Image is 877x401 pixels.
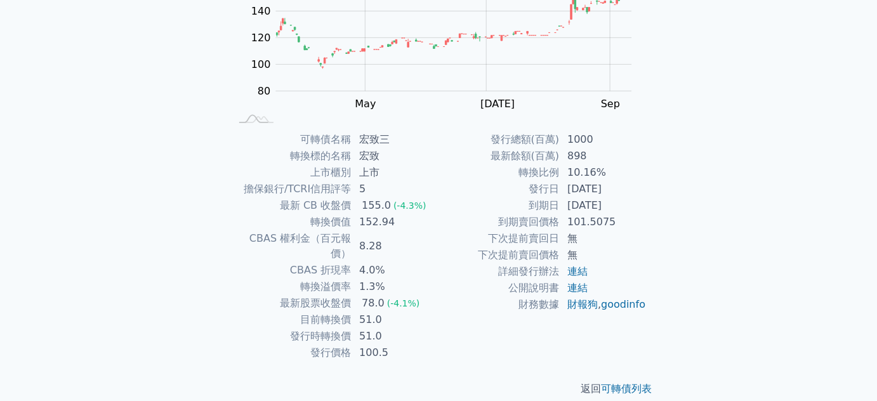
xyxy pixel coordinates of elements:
[438,230,560,247] td: 下次提前賣回日
[560,296,647,313] td: ,
[258,85,270,97] tspan: 80
[601,383,652,395] a: 可轉債列表
[230,214,352,230] td: 轉換價值
[601,298,645,310] a: goodinfo
[230,345,352,361] td: 發行價格
[230,279,352,295] td: 轉換溢價率
[560,181,647,197] td: [DATE]
[251,58,271,70] tspan: 100
[438,280,560,296] td: 公開說明書
[438,164,560,181] td: 轉換比例
[560,247,647,263] td: 無
[567,298,598,310] a: 財報狗
[560,131,647,148] td: 1000
[567,265,588,277] a: 連結
[251,32,271,44] tspan: 120
[359,198,393,213] div: 155.0
[438,214,560,230] td: 到期賣回價格
[355,98,376,110] tspan: May
[352,214,438,230] td: 152.94
[352,279,438,295] td: 1.3%
[352,131,438,148] td: 宏致三
[230,328,352,345] td: 發行時轉換價
[352,181,438,197] td: 5
[352,312,438,328] td: 51.0
[352,262,438,279] td: 4.0%
[567,282,588,294] a: 連結
[251,5,271,17] tspan: 140
[560,214,647,230] td: 101.5075
[438,148,560,164] td: 最新餘額(百萬)
[438,296,560,313] td: 財務數據
[480,98,515,110] tspan: [DATE]
[438,247,560,263] td: 下次提前賣回價格
[230,295,352,312] td: 最新股票收盤價
[438,263,560,280] td: 詳細發行辦法
[352,148,438,164] td: 宏致
[230,131,352,148] td: 可轉債名稱
[560,197,647,214] td: [DATE]
[438,197,560,214] td: 到期日
[230,164,352,181] td: 上市櫃別
[393,201,426,211] span: (-4.3%)
[352,345,438,361] td: 100.5
[387,298,420,308] span: (-4.1%)
[601,98,620,110] tspan: Sep
[352,164,438,181] td: 上市
[230,197,352,214] td: 最新 CB 收盤價
[352,328,438,345] td: 51.0
[230,230,352,262] td: CBAS 權利金（百元報價）
[560,148,647,164] td: 898
[230,148,352,164] td: 轉換標的名稱
[230,312,352,328] td: 目前轉換價
[359,296,387,311] div: 78.0
[215,381,662,397] p: 返回
[560,164,647,181] td: 10.16%
[438,181,560,197] td: 發行日
[230,181,352,197] td: 擔保銀行/TCRI信用評等
[230,262,352,279] td: CBAS 折現率
[438,131,560,148] td: 發行總額(百萬)
[560,230,647,247] td: 無
[352,230,438,262] td: 8.28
